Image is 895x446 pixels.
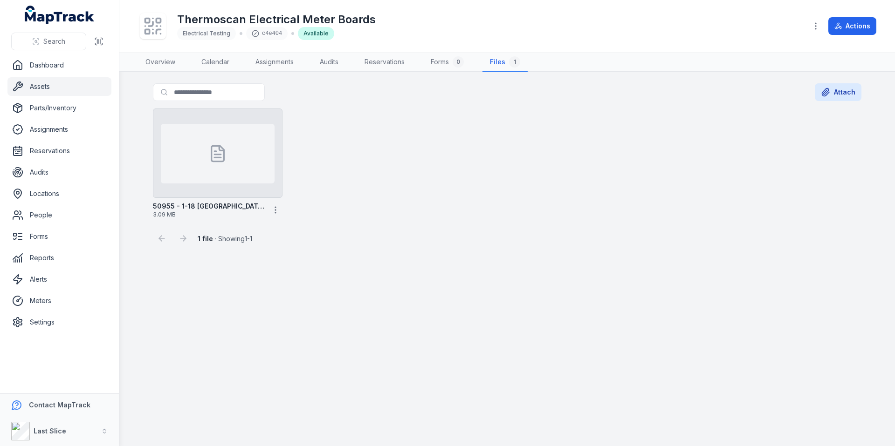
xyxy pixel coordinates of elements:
a: Assets [7,77,111,96]
a: Calendar [194,53,237,72]
a: Parts/Inventory [7,99,111,117]
strong: Contact MapTrack [29,401,90,409]
strong: Last Slice [34,427,66,435]
button: Actions [828,17,876,35]
div: 0 [453,56,464,68]
span: Search [43,37,65,46]
a: Meters [7,291,111,310]
a: People [7,206,111,224]
a: Reservations [7,142,111,160]
a: Audits [7,163,111,182]
a: MapTrack [25,6,95,24]
a: Forms [7,227,111,246]
strong: 50955 - 1-18 [GEOGRAPHIC_DATA] [GEOGRAPHIC_DATA] Thermoscan inspection report [DATE] [153,202,265,211]
a: Reports [7,249,111,267]
div: 1 [509,56,520,68]
span: Electrical Testing [183,30,230,37]
a: Overview [138,53,183,72]
span: 3.09 MB [153,211,265,218]
a: Dashboard [7,56,111,74]
a: Assignments [7,120,111,139]
a: Alerts [7,270,111,289]
a: Settings [7,313,111,331]
a: Audits [312,53,346,72]
a: Reservations [357,53,412,72]
a: Assignments [248,53,301,72]
strong: 1 file [198,235,213,243]
span: · Showing 1 - 1 [198,235,252,243]
h1: Thermoscan Electrical Meter Boards [177,12,376,27]
a: Locations [7,184,111,203]
div: c4e404 [246,27,288,40]
a: Forms0 [423,53,471,72]
button: Attach [815,83,861,101]
a: Files1 [482,53,528,72]
button: Search [11,33,86,50]
div: Available [298,27,334,40]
